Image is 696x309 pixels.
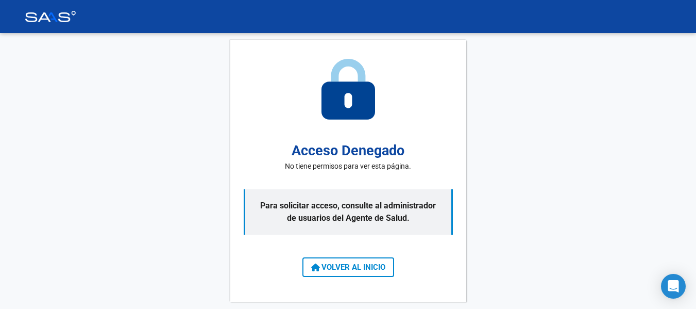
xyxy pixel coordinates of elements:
[292,140,404,161] h2: Acceso Denegado
[311,263,385,272] span: VOLVER AL INICIO
[244,189,453,235] p: Para solicitar acceso, consulte al administrador de usuarios del Agente de Salud.
[285,161,411,172] p: No tiene permisos para ver esta página.
[321,59,375,120] img: access-denied
[661,274,686,299] div: Open Intercom Messenger
[302,257,394,277] button: VOLVER AL INICIO
[25,11,76,22] img: Logo SAAS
